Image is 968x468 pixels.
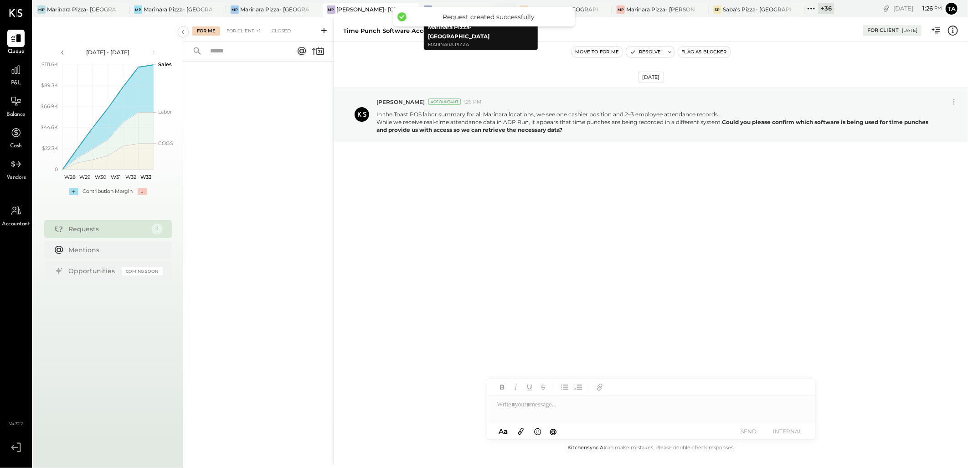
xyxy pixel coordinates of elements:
[944,1,959,16] button: Ta
[69,245,158,255] div: Mentions
[547,426,560,437] button: @
[376,110,932,134] p: In the Toast POS labor summary for all Marinara locations, we see one cashier position and 2–3 em...
[37,5,46,14] div: MP
[376,119,930,133] b: Could you please confirm which software is being used for time punches and provide us with access...
[41,103,58,109] text: $66.9K
[723,5,792,13] div: Saba's Pizza- [GEOGRAPHIC_DATA]
[428,41,533,49] p: Marinara Pizza
[0,124,31,151] a: Cash
[144,5,212,13] div: Marinara Pizza- [GEOGRAPHIC_DATA]
[267,26,295,36] div: Closed
[433,5,502,13] div: Marinara Pizza- [GEOGRAPHIC_DATA]
[69,48,147,56] div: [DATE] - [DATE]
[231,5,239,14] div: MP
[424,5,432,14] div: MP
[42,145,58,151] text: $22.3K
[530,5,598,13] div: Saba's Pizza- [GEOGRAPHIC_DATA]
[428,99,461,105] div: Accountant
[158,109,172,115] text: Labor
[902,27,917,34] div: [DATE]
[41,82,58,88] text: $89.3K
[617,5,625,14] div: MP
[572,381,584,393] button: Ordered List
[376,98,425,106] span: [PERSON_NAME]
[713,5,721,14] div: SP
[327,5,335,14] div: MP
[411,13,566,21] div: Request created successfully
[463,99,482,106] span: 1:26 PM
[192,26,220,36] div: For Me
[572,47,623,57] button: Move to for me
[0,202,31,229] a: Accountant
[0,156,31,182] a: Vendors
[138,188,147,195] div: -
[55,166,58,172] text: 0
[638,72,664,83] div: [DATE]
[818,3,834,14] div: + 36
[256,28,261,34] span: +1
[64,174,76,180] text: W28
[79,174,91,180] text: W29
[537,381,549,393] button: Strikethrough
[125,174,136,180] text: W32
[158,140,173,146] text: COGS
[69,266,117,276] div: Opportunities
[158,61,172,68] text: Sales
[0,93,31,119] a: Balance
[504,427,508,436] span: a
[550,427,557,436] span: @
[152,224,163,234] div: 11
[94,174,106,180] text: W30
[882,4,891,13] div: copy link
[0,30,31,56] a: Queue
[559,381,571,393] button: Unordered List
[731,425,767,437] button: SEND
[867,27,899,34] div: For Client
[41,124,58,130] text: $44.6K
[496,381,508,393] button: Bold
[8,48,25,56] span: Queue
[496,426,511,437] button: Aa
[770,425,806,437] button: INTERNAL
[83,188,133,195] div: Contribution Margin
[626,5,695,13] div: Marinara Pizza- [PERSON_NAME]
[110,174,120,180] text: W31
[122,267,163,276] div: Coming Soon
[11,79,21,88] span: P&L
[240,5,309,13] div: Marinara Pizza- [GEOGRAPHIC_DATA].
[69,224,147,234] div: Requests
[6,111,26,119] span: Balance
[222,26,265,36] div: For Client
[678,47,731,57] button: Flag as Blocker
[6,174,26,182] span: Vendors
[2,220,30,229] span: Accountant
[69,188,78,195] div: +
[594,381,606,393] button: Add URL
[47,5,116,13] div: Marinara Pizza- [GEOGRAPHIC_DATA]
[343,26,433,35] div: Time Punch Software Access
[0,61,31,88] a: P&L
[140,174,151,180] text: W33
[510,381,522,393] button: Italic
[10,142,22,151] span: Cash
[524,381,535,393] button: Underline
[893,4,942,13] div: [DATE]
[337,5,406,13] div: [PERSON_NAME]- [GEOGRAPHIC_DATA]
[626,47,664,57] button: Resolve
[520,5,528,14] div: SP
[41,61,58,68] text: $111.6K
[134,5,142,14] div: MP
